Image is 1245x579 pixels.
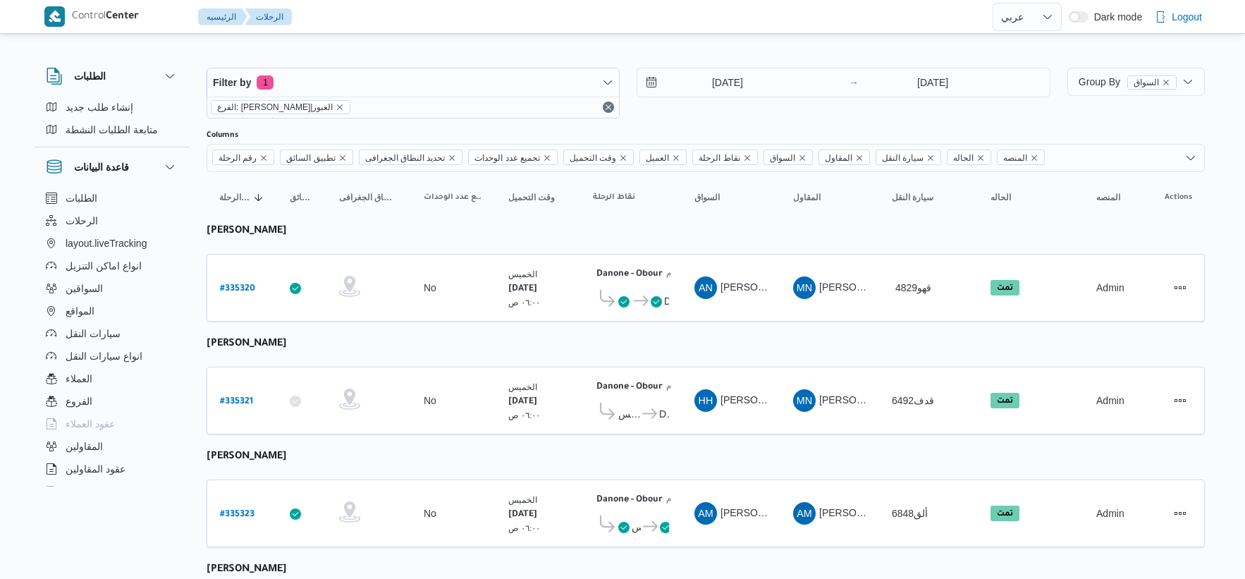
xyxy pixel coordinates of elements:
[892,508,928,519] span: ألق6848
[66,370,92,387] span: العملاء
[1091,186,1127,209] button: المنصه
[793,276,816,299] div: Maina Najib Shfiq Qladah
[468,150,558,165] span: تجميع عدد الوحدات
[797,276,812,299] span: MN
[66,438,103,455] span: المقاولين
[40,96,184,118] button: إنشاء طلب جديد
[220,504,254,523] a: #335323
[664,293,669,310] span: Danone - Obour
[40,322,184,345] button: سيارات النقل
[448,154,456,162] button: Remove تحديد النطاق الجغرافى from selection in this group
[787,186,872,209] button: المقاول
[543,154,551,162] button: Remove تجميع عدد الوحدات from selection in this group
[333,186,404,209] button: تحديد النطاق الجغرافى
[35,96,190,147] div: الطلبات
[1096,282,1124,293] span: Admin
[720,281,802,293] span: [PERSON_NAME]
[220,510,254,520] b: # 335323
[863,68,1003,97] input: Press the down key to open a popover containing a calendar.
[66,212,98,229] span: الرحلات
[991,506,1019,521] span: تمت
[991,280,1019,295] span: تمت
[1067,68,1205,96] button: Group Byالسواقremove selected entity
[1088,11,1142,23] span: Dark mode
[359,150,463,165] span: تحديد النطاق الجغرافى
[947,150,991,165] span: الحاله
[424,192,483,203] span: تجميع عدد الوحدات
[600,99,617,116] button: Remove
[220,397,253,407] b: # 335321
[743,154,752,162] button: Remove نقاط الرحلة from selection in this group
[40,187,184,209] button: الطلبات
[689,186,773,209] button: السواق
[66,483,124,500] span: اجهزة التليفون
[720,507,802,518] span: [PERSON_NAME]
[508,192,555,203] span: وقت التحميل
[211,100,350,114] span: الفرع: دانون|العبور
[40,458,184,480] button: عقود المقاولين
[953,150,974,166] span: الحاله
[1127,75,1177,90] span: السواق
[976,154,985,162] button: Remove الحاله from selection in this group
[66,461,125,477] span: عقود المقاولين
[66,99,133,116] span: إنشاء طلب جديد
[40,480,184,503] button: اجهزة التليفون
[220,279,255,298] a: #335320
[895,282,931,293] span: 4829قهو
[365,150,446,166] span: تحديد النطاق الجغرافى
[46,68,178,85] button: الطلبات
[593,192,635,203] span: نقاط الرحلة
[40,232,184,255] button: layout.liveTracking
[596,269,663,279] b: Danone - Obour
[66,348,142,365] span: انواع سيارات النقل
[666,494,693,503] small: ٠٧:٤٨ م
[245,8,292,25] button: الرحلات
[886,186,971,209] button: سيارة النقل
[253,192,264,203] svg: Sorted in descending order
[849,78,859,87] div: →
[892,192,933,203] span: سيارة النقل
[66,303,94,319] span: المواقع
[66,325,121,342] span: سيارات النقل
[40,277,184,300] button: السواقين
[286,150,335,166] span: تطبيق السائق
[74,159,129,176] h3: قاعدة البيانات
[424,507,436,520] div: No
[991,393,1019,408] span: تمت
[825,150,852,166] span: المقاول
[770,150,795,166] span: السواق
[720,394,802,406] span: [PERSON_NAME]
[290,192,314,203] span: تطبيق السائق
[666,268,693,277] small: ٠٧:٤٨ م
[212,150,274,165] span: رقم الرحلة
[991,192,1011,203] span: الحاله
[66,393,92,410] span: الفروع
[35,187,190,492] div: قاعدة البيانات
[672,154,680,162] button: Remove العميل from selection in this group
[1185,152,1196,164] button: Open list of options
[818,150,870,165] span: المقاول
[503,186,573,209] button: وقت التحميل
[66,121,158,138] span: متابعة الطلبات النشطة
[985,186,1077,209] button: الحاله
[646,150,669,166] span: العميل
[763,150,813,165] span: السواق
[1172,8,1202,25] span: Logout
[508,410,541,420] small: ٠٦:٠٠ ص
[699,150,740,166] span: نقاط الرحلة
[793,192,821,203] span: المقاول
[257,75,274,90] span: 1 active filters
[882,150,924,166] span: سيارة النقل
[639,150,687,165] span: العميل
[1149,3,1208,31] button: Logout
[219,150,257,166] span: رقم الرحلة
[596,382,663,392] b: Danone - Obour
[637,68,797,97] input: Press the down key to open a popover containing a calendar.
[1096,192,1120,203] span: المنصه
[1165,192,1192,203] span: Actions
[198,8,247,25] button: الرئيسيه
[508,495,537,504] small: الخميس
[1134,76,1159,89] span: السواق
[508,397,537,407] b: [DATE]
[284,186,319,209] button: تطبيق السائق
